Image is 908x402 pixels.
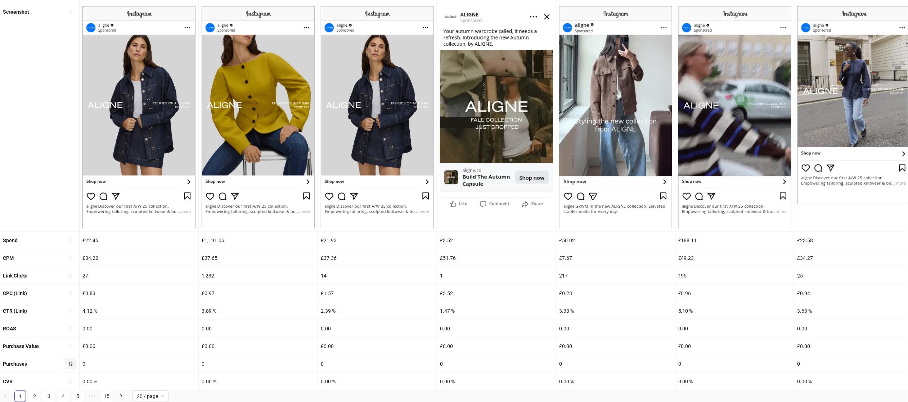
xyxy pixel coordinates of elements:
[86,390,98,402] span: •••
[80,373,198,390] div: 0.00 %
[437,267,556,284] div: 1
[3,361,27,367] b: Purchases
[556,373,675,390] div: 0.00 %
[68,238,73,243] span: sort-ascending
[3,308,27,314] b: CTR (Link)
[68,255,73,260] span: sort-ascending
[675,355,794,372] div: 0
[675,373,794,390] div: 0.00 %
[318,285,437,302] div: £1.57
[58,391,69,402] a: 4
[68,9,73,14] span: sort-ascending
[3,238,18,243] b: Spend
[3,343,39,349] b: Purchase Value
[68,361,73,366] span: sort-ascending
[3,379,13,384] b: CVR
[3,326,16,331] b: ROAS
[115,390,127,402] li: Next Page
[437,320,556,337] div: 0.00
[14,390,26,402] li: 1
[675,232,794,249] div: £188.11
[318,373,437,390] div: 0.00 %
[3,255,14,261] b: CPM
[199,355,318,372] div: 0
[318,338,437,355] div: £0.00
[80,232,198,249] div: £22.45
[29,391,40,402] a: 2
[675,302,794,320] div: 5.10 %
[137,391,165,402] span: 20 / page
[559,6,672,228] img: Screenshot 120234543564610332
[440,6,553,209] img: Screenshot 120233462163340332
[675,285,794,302] div: £0.96
[437,232,556,249] div: £3.52
[80,355,198,372] div: 0
[318,302,437,320] div: 2.39 %
[199,338,318,355] div: £0.00
[556,320,675,337] div: 0.00
[3,273,27,279] b: Link Clicks
[556,355,675,372] div: 0
[321,6,434,228] img: Screenshot 120232472857080332
[318,355,437,372] div: 0
[82,6,195,228] img: Screenshot 120232471994230332
[202,6,315,228] img: Screenshot 120232471994220332
[556,285,675,302] div: £0.23
[3,9,29,15] b: Screenshot
[437,338,556,355] div: £0.00
[199,373,318,390] div: 0.00 %
[437,373,556,390] div: 0.00 %
[72,391,83,402] a: 5
[119,394,123,398] span: right
[556,249,675,267] div: £7.67
[68,344,73,349] span: sort-ascending
[15,391,26,402] a: 1
[199,320,318,337] div: 0.00
[101,391,112,402] a: 15
[199,267,318,284] div: 1,232
[44,391,54,402] a: 3
[318,232,437,249] div: £21.93
[318,320,437,337] div: 0.00
[678,6,791,228] img: Screenshot 120232471994260332
[68,290,73,295] span: sort-ascending
[437,285,556,302] div: £3.52
[556,267,675,284] div: 217
[437,302,556,320] div: 1.47 %
[132,390,169,402] div: Page Size
[80,285,198,302] div: £0.83
[86,390,98,402] li: Next 5 Pages
[556,232,675,249] div: £50.02
[199,232,318,249] div: £1,191.06
[43,390,55,402] li: 3
[675,320,794,337] div: 0.00
[80,267,198,284] div: 27
[3,290,27,296] b: CPC (Link)
[68,379,73,384] span: sort-ascending
[115,390,127,402] button: right
[80,249,198,267] div: £34.22
[72,390,84,402] li: 5
[80,338,198,355] div: £0.00
[80,320,198,337] div: 0.00
[199,285,318,302] div: £0.97
[556,338,675,355] div: £0.00
[199,302,318,320] div: 3.89 %
[199,249,318,267] div: £37.65
[68,273,73,278] span: sort-ascending
[556,302,675,320] div: 3.33 %
[68,308,73,313] span: sort-ascending
[318,267,437,284] div: 14
[4,394,8,398] span: left
[675,249,794,267] div: £49.23
[437,249,556,267] div: £51.76
[675,267,794,284] div: 195
[318,249,437,267] div: £37.36
[80,302,198,320] div: 4.12 %
[68,326,73,331] span: sort-ascending
[437,355,556,372] div: 0
[675,338,794,355] div: £0.00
